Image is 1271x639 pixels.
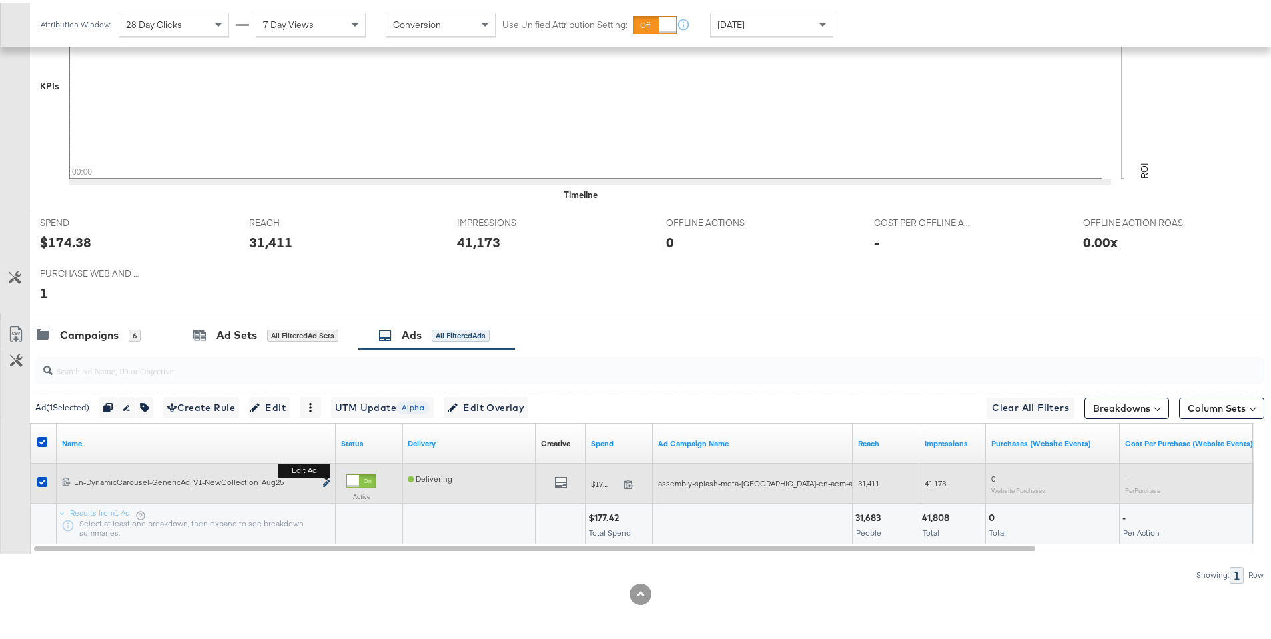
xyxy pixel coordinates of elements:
[457,230,500,249] div: 41,173
[253,397,286,414] span: Edit
[35,399,89,411] div: Ad ( 1 Selected)
[991,471,995,481] span: 0
[263,16,314,28] span: 7 Day Views
[335,397,430,414] span: UTM Update
[591,476,618,486] span: $174.38
[858,436,914,446] a: The number of people your ad was served to.
[396,399,430,412] span: Alpha
[1122,509,1130,522] div: -
[1196,568,1230,577] div: Showing:
[991,484,1045,492] sub: Website Purchases
[40,265,140,277] span: PURCHASE WEB AND APP
[541,436,570,446] a: Shows the creative associated with your ad.
[331,394,434,416] button: UTM UpdateAlpha
[167,397,235,414] span: Create Rule
[922,509,953,522] div: 41,808
[62,436,330,446] a: Ad Name.
[1125,471,1128,481] span: -
[658,436,847,446] a: Name of Campaign this Ad belongs to.
[40,77,59,90] div: KPIs
[267,327,338,339] div: All Filtered Ad Sets
[589,525,631,535] span: Total Spend
[444,394,528,416] button: Edit Overlay
[53,350,1152,376] input: Search Ad Name, ID or Objective
[249,230,292,249] div: 31,411
[591,436,647,446] a: The total amount spent to date.
[1083,214,1183,227] span: OFFLINE ACTION ROAS
[987,395,1074,416] button: Clear All Filters
[40,17,112,27] div: Attribution Window:
[249,214,349,227] span: REACH
[448,397,524,414] span: Edit Overlay
[855,509,885,522] div: 31,683
[992,397,1069,414] span: Clear All Filters
[874,214,974,227] span: COST PER OFFLINE ACTION
[129,327,141,339] div: 6
[923,525,939,535] span: Total
[249,394,290,416] button: Edit
[457,214,557,227] span: IMPRESSIONS
[564,186,598,199] div: Timeline
[40,281,48,300] div: 1
[1125,484,1160,492] sub: Per Purchase
[402,325,422,340] div: Ads
[856,525,881,535] span: People
[40,230,91,249] div: $174.38
[1083,230,1118,249] div: 0.00x
[408,471,452,481] span: Delivering
[341,436,397,446] a: Shows the current state of your Ad.
[717,16,745,28] span: [DATE]
[541,436,570,446] div: Creative
[989,509,999,522] div: 0
[1248,568,1264,577] div: Row
[60,325,119,340] div: Campaigns
[1230,564,1244,581] div: 1
[216,325,257,340] div: Ad Sets
[991,436,1114,446] a: The number of times a purchase was made tracked by your Custom Audience pixel on your website aft...
[989,525,1006,535] span: Total
[1125,436,1253,446] a: The average cost for each purchase tracked by your Custom Audience pixel on your website after pe...
[126,16,182,28] span: 28 Day Clicks
[393,16,441,28] span: Conversion
[925,476,946,486] span: 41,173
[74,474,315,485] div: En-DynamicCarousel-GenericAd_V1-NewCollection_Aug25
[666,214,766,227] span: OFFLINE ACTIONS
[1138,160,1150,176] text: ROI
[322,474,330,488] button: Edit ad
[1084,395,1169,416] button: Breakdowns
[432,327,490,339] div: All Filtered Ads
[658,476,918,486] span: assembly-splash-meta-[GEOGRAPHIC_DATA]-en-aem-app-install-ios-2024
[874,230,879,249] div: -
[588,509,623,522] div: $177.42
[278,461,330,475] b: Edit ad
[163,394,239,416] button: Create Rule
[1179,395,1264,416] button: Column Sets
[346,490,376,498] label: Active
[40,214,140,227] span: SPEND
[1123,525,1160,535] span: Per Action
[502,16,628,29] label: Use Unified Attribution Setting:
[858,476,879,486] span: 31,411
[408,436,530,446] a: Reflects the ability of your Ad to achieve delivery.
[666,230,674,249] div: 0
[925,436,981,446] a: The number of times your ad was served. On mobile apps an ad is counted as served the first time ...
